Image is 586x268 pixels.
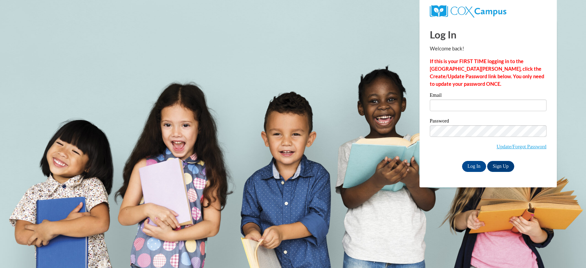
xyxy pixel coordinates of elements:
[430,118,547,125] label: Password
[462,161,486,172] input: Log In
[430,8,506,14] a: COX Campus
[430,5,506,18] img: COX Campus
[487,161,514,172] a: Sign Up
[430,93,547,100] label: Email
[430,58,544,87] strong: If this is your FIRST TIME logging in to the [GEOGRAPHIC_DATA][PERSON_NAME], click the Create/Upd...
[430,27,547,42] h1: Log In
[497,144,547,149] a: Update/Forgot Password
[430,45,547,53] p: Welcome back!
